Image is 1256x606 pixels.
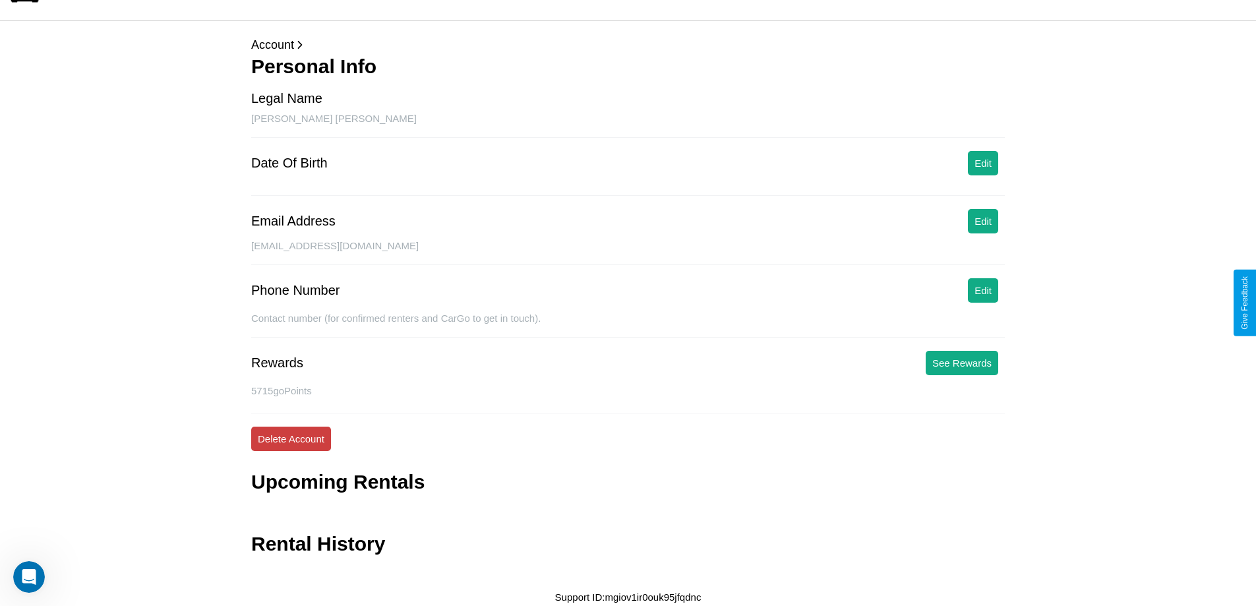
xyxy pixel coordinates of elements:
[968,209,998,233] button: Edit
[251,240,1005,265] div: [EMAIL_ADDRESS][DOMAIN_NAME]
[251,471,425,493] h3: Upcoming Rentals
[251,427,331,451] button: Delete Account
[251,55,1005,78] h3: Personal Info
[251,113,1005,138] div: [PERSON_NAME] [PERSON_NAME]
[251,313,1005,338] div: Contact number (for confirmed renters and CarGo to get in touch).
[13,561,45,593] iframe: Intercom live chat
[251,34,1005,55] p: Account
[251,533,385,555] h3: Rental History
[968,278,998,303] button: Edit
[968,151,998,175] button: Edit
[926,351,998,375] button: See Rewards
[251,283,340,298] div: Phone Number
[1240,276,1249,330] div: Give Feedback
[251,355,303,371] div: Rewards
[251,156,328,171] div: Date Of Birth
[251,91,322,106] div: Legal Name
[555,588,702,606] p: Support ID: mgiov1ir0ouk95jfqdnc
[251,382,1005,400] p: 5715 goPoints
[251,214,336,229] div: Email Address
